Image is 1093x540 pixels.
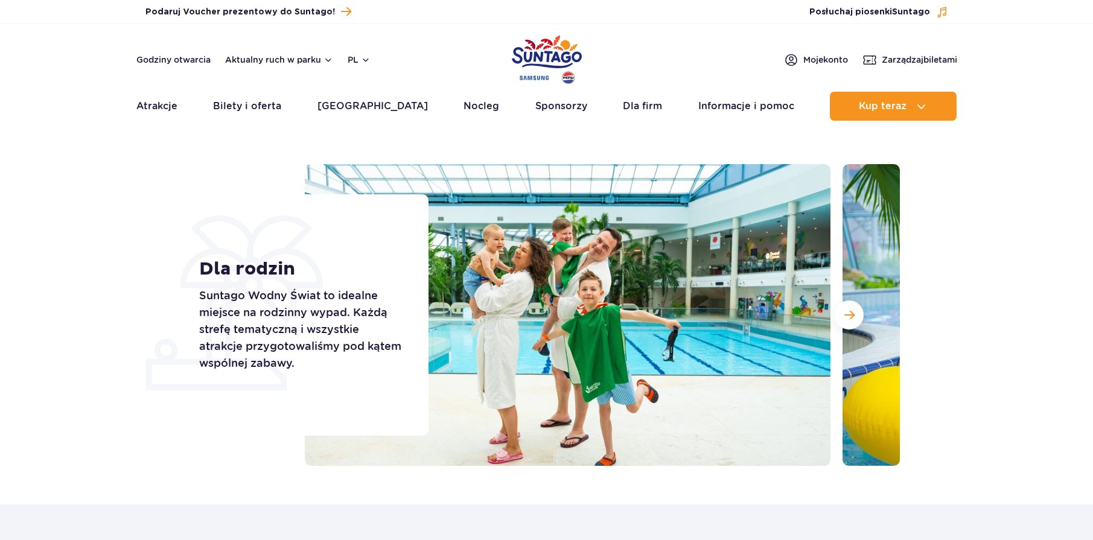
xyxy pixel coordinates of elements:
a: Zarządzajbiletami [862,52,957,67]
a: Park of Poland [512,30,582,86]
h1: Dla rodzin [199,258,401,280]
a: Atrakcje [136,92,177,121]
button: pl [348,54,371,66]
a: Sponsorzy [535,92,587,121]
a: Godziny otwarcia [136,54,211,66]
span: Podaruj Voucher prezentowy do Suntago! [145,6,335,18]
a: Bilety i oferta [213,92,281,121]
img: Rodzina przy basenie, rodzice z dziećmi w szlafrokach i ręcznikach, gotowi na zabawę w Suntago [305,164,830,466]
a: Nocleg [464,92,499,121]
p: Suntago Wodny Świat to idealne miejsce na rodzinny wypad. Każdą strefę tematyczną i wszystkie atr... [199,287,401,372]
a: Informacje i pomoc [698,92,794,121]
a: Podaruj Voucher prezentowy do Suntago! [145,4,351,20]
span: Kup teraz [859,101,907,112]
button: Kup teraz [830,92,957,121]
span: Moje konto [803,54,848,66]
span: Zarządzaj biletami [882,54,957,66]
a: [GEOGRAPHIC_DATA] [317,92,428,121]
a: Dla firm [623,92,662,121]
button: Następny slajd [835,300,864,329]
button: Aktualny ruch w parku [225,55,333,65]
span: Suntago [892,8,930,16]
a: Mojekonto [784,52,848,67]
button: Posłuchaj piosenkiSuntago [809,6,948,18]
span: Posłuchaj piosenki [809,6,930,18]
